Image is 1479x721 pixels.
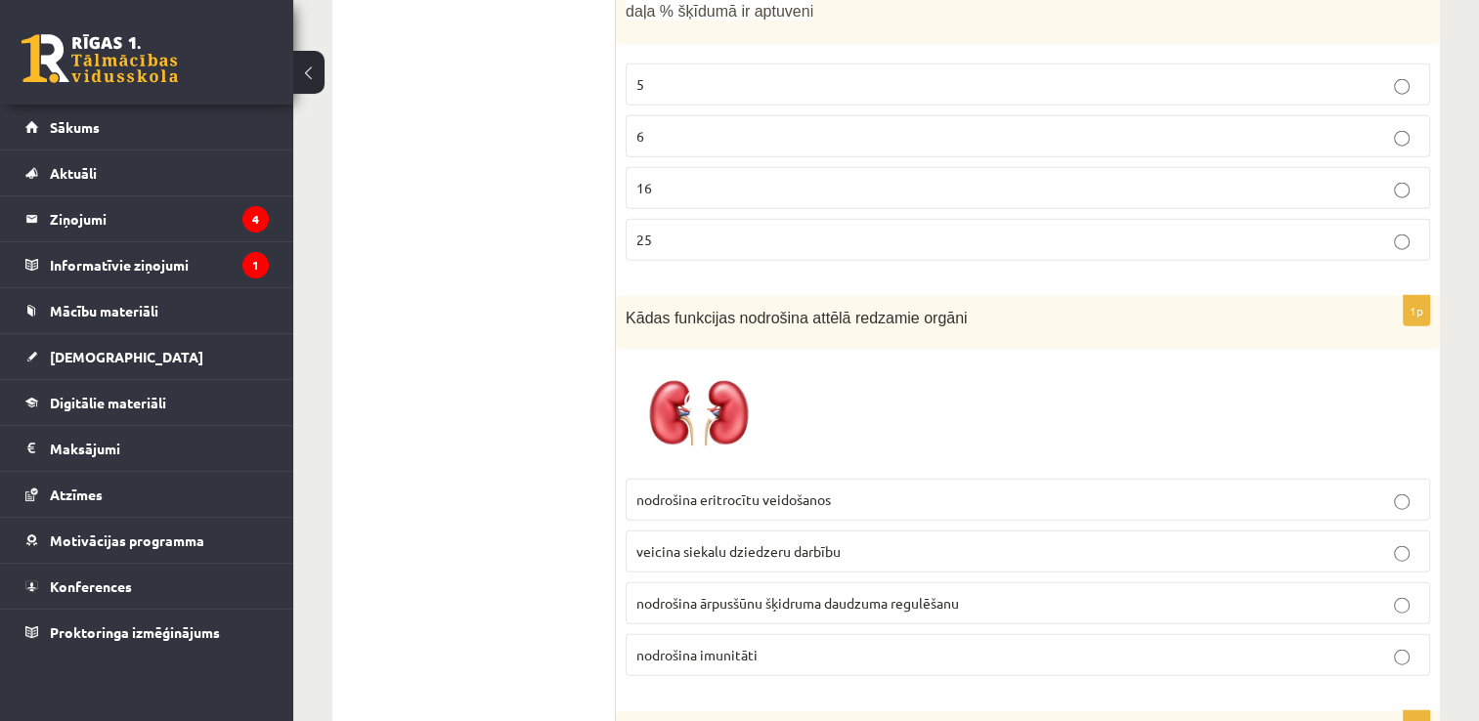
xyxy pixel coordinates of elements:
[25,472,269,517] a: Atzīmes
[25,196,269,241] a: Ziņojumi4
[25,288,269,333] a: Mācību materiāli
[1394,183,1410,198] input: 16
[50,426,269,471] legend: Maksājumi
[636,542,841,560] span: veicina siekalu dziedzeru darbību
[1394,131,1410,147] input: 6
[1394,650,1410,665] input: nodrošina imunitāti
[50,242,269,287] legend: Informatīvie ziņojumi
[25,610,269,655] a: Proktoringa izmēģinājums
[50,531,204,549] span: Motivācijas programma
[636,179,652,196] span: 16
[25,426,269,471] a: Maksājumi
[50,623,220,641] span: Proktoringa izmēģinājums
[50,348,203,365] span: [DEMOGRAPHIC_DATA]
[626,359,772,469] img: 1.jpg
[50,577,132,595] span: Konferences
[636,646,758,663] span: nodrošina imunitāti
[25,334,269,379] a: [DEMOGRAPHIC_DATA]
[1394,234,1410,250] input: 25
[1403,295,1430,326] p: 1p
[1394,79,1410,95] input: 5
[636,490,831,508] span: nodrošina eritrocītu veidošanos
[50,118,100,136] span: Sākums
[1394,546,1410,562] input: veicina siekalu dziedzeru darbību
[1394,598,1410,614] input: nodrošina ārpusšūnu šķidruma daudzuma regulēšanu
[25,518,269,563] a: Motivācijas programma
[636,594,959,612] span: nodrošina ārpusšūnu šķidruma daudzuma regulēšanu
[50,394,166,411] span: Digitālie materiāli
[1394,494,1410,510] input: nodrošina eritrocītu veidošanos
[242,252,269,278] i: 1
[636,127,644,145] span: 6
[22,34,178,83] a: Rīgas 1. Tālmācības vidusskola
[25,150,269,195] a: Aktuāli
[50,196,269,241] legend: Ziņojumi
[242,206,269,233] i: 4
[25,564,269,609] a: Konferences
[50,486,103,503] span: Atzīmes
[50,164,97,182] span: Aktuāli
[636,75,644,93] span: 5
[50,302,158,319] span: Mācību materiāli
[25,380,269,425] a: Digitālie materiāli
[636,231,652,248] span: 25
[25,242,269,287] a: Informatīvie ziņojumi1
[626,310,968,326] span: Kādas funkcijas nodrošina attēlā redzamie orgāni
[25,105,269,149] a: Sākums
